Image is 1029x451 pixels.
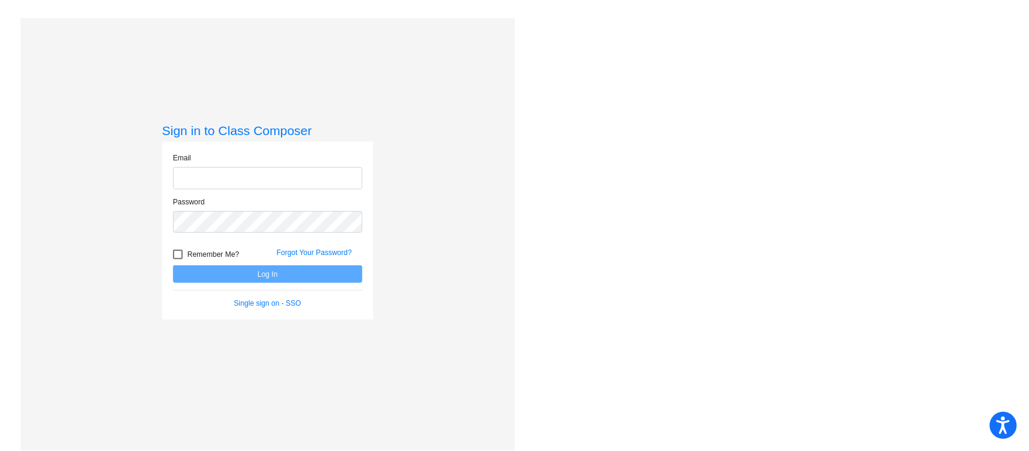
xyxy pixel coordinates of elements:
button: Log In [173,265,362,283]
label: Password [173,197,205,207]
span: Remember Me? [187,247,239,262]
a: Single sign on - SSO [234,299,301,307]
a: Forgot Your Password? [277,248,352,257]
label: Email [173,153,191,163]
h3: Sign in to Class Composer [162,123,373,138]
